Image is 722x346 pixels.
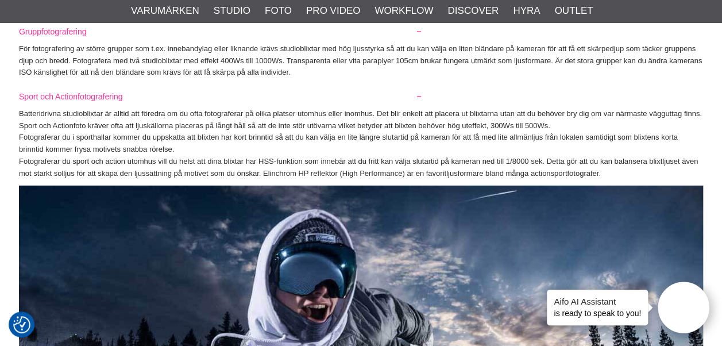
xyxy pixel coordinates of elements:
[13,316,30,333] img: Revisit consent button
[131,3,199,18] a: Varumärken
[19,43,703,79] p: För fotografering av större grupper som t.ex. innebandylag eller liknande krävs studioblixtar med...
[306,3,360,18] a: Pro Video
[9,21,431,36] button: Gruppfotografering
[19,108,703,132] p: Batteridrivna studioblixtar är alltid att föredra om du ofta fotograferar på olika platser utomhu...
[554,3,593,18] a: Outlet
[547,290,648,325] div: is ready to speak to you!
[9,86,431,101] button: Sport och Actionfotografering
[554,295,641,307] h4: Aifo AI Assistant
[19,132,703,156] p: Fotograferar du i sporthallar kommer du uppskatta att blixten har kort brinntid så att du kan väl...
[214,3,250,18] a: Studio
[19,156,703,180] p: Fotograferar du sport och action utomhus vill du helst att dina blixtar har HSS-funktion som inne...
[13,314,30,335] button: Samtyckesinställningar
[447,3,499,18] a: Discover
[374,3,433,18] a: Workflow
[513,3,540,18] a: Hyra
[265,3,292,18] a: Foto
